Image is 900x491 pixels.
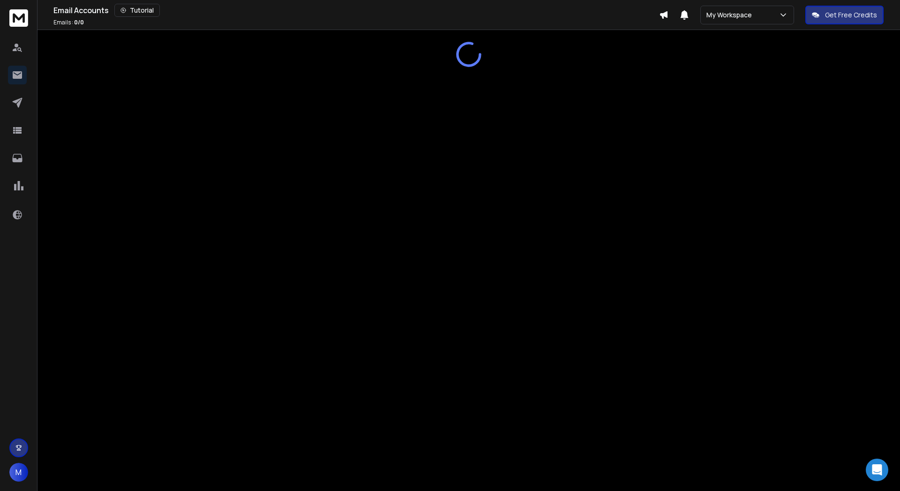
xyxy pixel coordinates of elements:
[53,4,659,17] div: Email Accounts
[114,4,160,17] button: Tutorial
[9,463,28,482] button: M
[866,459,888,481] div: Open Intercom Messenger
[825,10,877,20] p: Get Free Credits
[74,18,84,26] span: 0 / 0
[53,19,84,26] p: Emails :
[706,10,756,20] p: My Workspace
[805,6,884,24] button: Get Free Credits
